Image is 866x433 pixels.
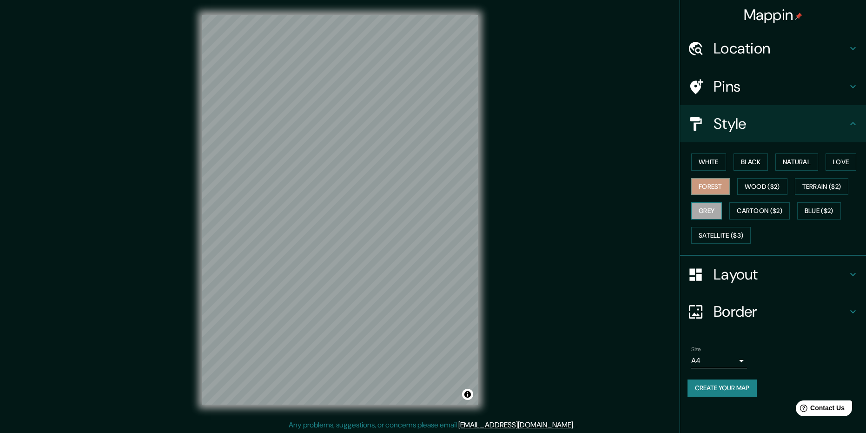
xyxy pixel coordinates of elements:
[680,293,866,330] div: Border
[691,346,701,353] label: Size
[734,153,768,171] button: Black
[826,153,856,171] button: Love
[691,353,747,368] div: A4
[744,6,803,24] h4: Mappin
[714,302,847,321] h4: Border
[783,397,856,423] iframe: Help widget launcher
[691,153,726,171] button: White
[680,256,866,293] div: Layout
[575,420,576,431] div: .
[688,380,757,397] button: Create your map
[680,30,866,67] div: Location
[775,153,818,171] button: Natural
[680,105,866,142] div: Style
[737,178,787,195] button: Wood ($2)
[691,202,722,220] button: Grey
[714,265,847,284] h4: Layout
[691,227,751,244] button: Satellite ($3)
[795,178,849,195] button: Terrain ($2)
[691,178,730,195] button: Forest
[462,389,473,400] button: Toggle attribution
[714,39,847,58] h4: Location
[714,114,847,133] h4: Style
[797,202,841,220] button: Blue ($2)
[289,420,575,431] p: Any problems, suggestions, or concerns please email .
[795,13,802,20] img: pin-icon.png
[680,68,866,105] div: Pins
[576,420,578,431] div: .
[458,420,573,430] a: [EMAIL_ADDRESS][DOMAIN_NAME]
[714,77,847,96] h4: Pins
[202,15,478,405] canvas: Map
[729,202,790,220] button: Cartoon ($2)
